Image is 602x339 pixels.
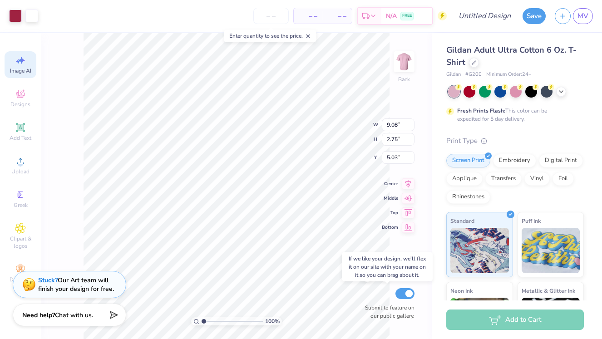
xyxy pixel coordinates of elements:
[10,67,31,74] span: Image AI
[522,216,541,226] span: Puff Ink
[328,11,346,21] span: – –
[382,181,398,187] span: Center
[553,172,574,186] div: Foil
[446,136,584,146] div: Print Type
[450,216,474,226] span: Standard
[55,311,93,319] span: Chat with us.
[10,101,30,108] span: Designs
[524,172,550,186] div: Vinyl
[523,8,546,24] button: Save
[38,276,114,293] div: Our Art team will finish your design for free.
[446,172,483,186] div: Applique
[11,168,30,175] span: Upload
[539,154,583,167] div: Digital Print
[446,71,461,79] span: Gildan
[450,228,509,273] img: Standard
[5,235,36,250] span: Clipart & logos
[486,71,532,79] span: Minimum Order: 24 +
[38,276,58,285] strong: Stuck?
[457,107,569,123] div: This color can be expedited for 5 day delivery.
[253,8,289,24] input: – –
[224,29,316,42] div: Enter quantity to see the price.
[446,154,490,167] div: Screen Print
[457,107,505,114] strong: Fresh Prints Flash:
[382,195,398,201] span: Middle
[402,13,412,19] span: FREE
[10,134,31,142] span: Add Text
[386,11,397,21] span: N/A
[450,286,473,295] span: Neon Ink
[446,44,577,68] span: Gildan Adult Ultra Cotton 6 Oz. T-Shirt
[451,7,518,25] input: Untitled Design
[382,210,398,216] span: Top
[299,11,317,21] span: – –
[485,172,522,186] div: Transfers
[577,11,588,21] span: MV
[573,8,593,24] a: MV
[382,224,398,231] span: Bottom
[265,317,280,325] span: 100 %
[398,75,410,84] div: Back
[360,304,414,320] label: Submit to feature on our public gallery.
[446,190,490,204] div: Rhinestones
[22,311,55,319] strong: Need help?
[395,53,413,71] img: Back
[342,252,433,281] div: If we like your design, we'll flex it on our site with your name on it so you can brag about it.
[522,286,575,295] span: Metallic & Glitter Ink
[10,276,31,283] span: Decorate
[522,228,580,273] img: Puff Ink
[493,154,536,167] div: Embroidery
[14,201,28,209] span: Greek
[465,71,482,79] span: # G200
